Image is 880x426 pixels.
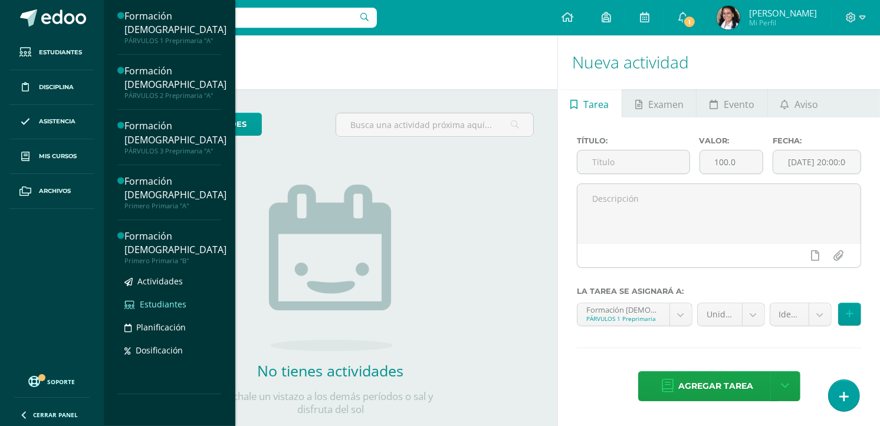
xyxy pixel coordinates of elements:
a: Identifica la [DEMOGRAPHIC_DATA]. (25.0%) [770,303,831,326]
span: Unidad 4 [707,303,733,326]
span: Dosificación [136,345,183,356]
a: Soporte [14,373,90,389]
span: Planificación [136,322,186,333]
span: Mi Perfil [749,18,817,28]
div: Primero Primaria "A" [124,202,226,210]
a: Estudiantes [9,35,94,70]
span: Agregar tarea [679,372,754,401]
div: Formación [DEMOGRAPHIC_DATA] [124,230,226,257]
div: PÁRVULOS 1 Preprimaria "A" [124,37,226,45]
a: Formación [DEMOGRAPHIC_DATA]PÁRVULOS 1 Preprimaria "A" [124,9,226,45]
div: Formación [DEMOGRAPHIC_DATA] [124,9,226,37]
a: Aviso [768,89,831,117]
a: Planificación [124,320,226,334]
a: Formación [DEMOGRAPHIC_DATA]Primero Primaria "B" [124,230,226,265]
span: Identifica la [DEMOGRAPHIC_DATA]. (25.0%) [779,303,800,326]
div: Formación [DEMOGRAPHIC_DATA] [124,175,226,202]
span: Actividades [137,276,183,287]
a: Formación [DEMOGRAPHIC_DATA]PÁRVULOS 2 Preprimaria "A" [124,64,226,100]
div: Formación [DEMOGRAPHIC_DATA] [124,119,226,146]
span: Soporte [48,378,75,386]
a: Evento [697,89,767,117]
span: 1 [683,15,696,28]
a: Mis cursos [9,139,94,174]
a: Disciplina [9,70,94,105]
input: Fecha de entrega [773,150,861,173]
span: Tarea [584,90,609,119]
span: Evento [724,90,754,119]
a: Formación [DEMOGRAPHIC_DATA]Primero Primaria "A" [124,175,226,210]
label: Título: [577,136,690,145]
span: Estudiantes [140,299,186,310]
h1: Actividades [118,35,543,89]
span: [PERSON_NAME] [749,7,817,19]
label: La tarea se asignará a: [577,287,861,296]
a: Estudiantes [124,297,226,311]
span: Asistencia [39,117,75,126]
span: Estudiantes [39,48,82,57]
span: Disciplina [39,83,74,92]
span: Aviso [794,90,818,119]
a: Asistencia [9,105,94,140]
p: Échale un vistazo a los demás períodos o sal y disfruta del sol [213,390,449,416]
a: Dosificación [124,343,226,357]
input: Puntos máximos [700,150,763,173]
a: Unidad 4 [698,303,764,326]
a: Tarea [558,89,622,117]
div: Formación [DEMOGRAPHIC_DATA] [124,64,226,91]
a: Examen [622,89,696,117]
a: Formación [DEMOGRAPHIC_DATA]PÁRVULOS 3 Preprimaria "A" [124,119,226,155]
label: Fecha: [773,136,861,145]
div: Primero Primaria "B" [124,257,226,265]
div: Formación [DEMOGRAPHIC_DATA] 'A' [586,303,661,314]
img: no_activities.png [269,185,393,351]
span: Examen [648,90,684,119]
span: Archivos [39,186,71,196]
h1: Nueva actividad [572,35,866,89]
a: Formación [DEMOGRAPHIC_DATA] 'A'PÁRVULOS 1 Preprimaria [577,303,692,326]
input: Título [577,150,689,173]
label: Valor: [700,136,764,145]
a: Actividades [124,274,226,288]
a: Archivos [9,174,94,209]
img: 907914c910e0e99f8773360492fd9691.png [717,6,740,30]
input: Busca una actividad próxima aquí... [336,113,534,136]
h2: No tienes actividades [213,361,449,381]
span: Mis cursos [39,152,77,161]
div: PÁRVULOS 3 Preprimaria "A" [124,147,226,155]
div: PÁRVULOS 2 Preprimaria "A" [124,91,226,100]
div: PÁRVULOS 1 Preprimaria [586,314,661,323]
input: Busca un usuario... [111,8,377,28]
span: Cerrar panel [33,411,78,419]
